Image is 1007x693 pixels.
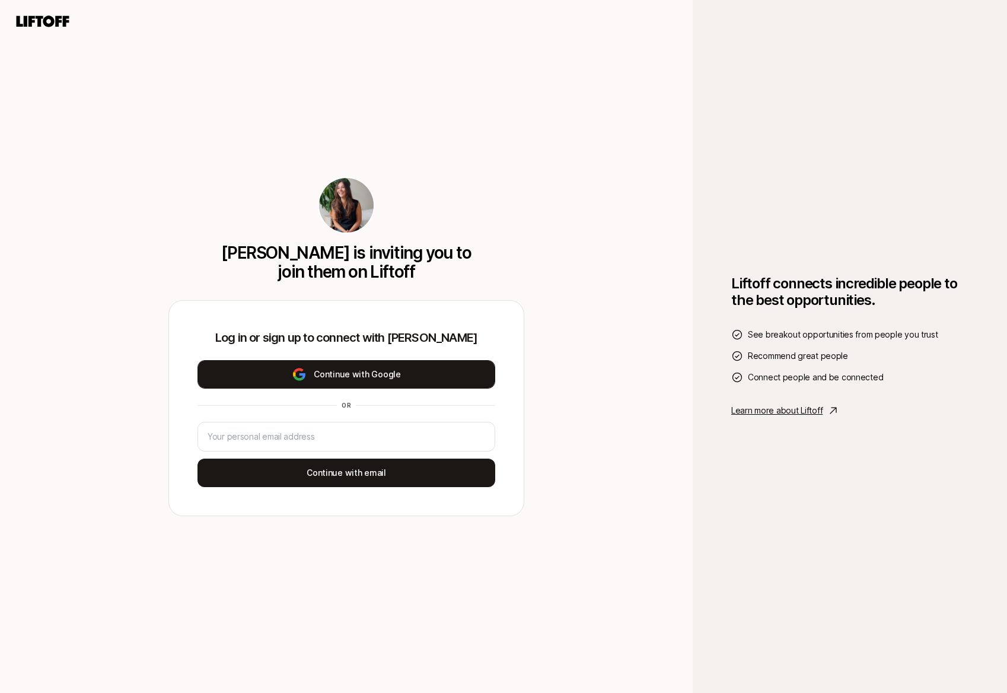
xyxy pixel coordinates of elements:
[731,403,823,418] p: Learn more about Liftoff
[748,349,848,363] span: Recommend great people
[292,367,307,382] img: google-logo
[731,403,968,418] a: Learn more about Liftoff
[208,430,485,444] input: Your personal email address
[197,360,495,389] button: Continue with Google
[748,370,883,384] span: Connect people and be connected
[748,328,938,342] span: See breakout opportunities from people you trust
[337,400,356,410] div: or
[319,178,374,233] img: 33ee49e1_eec9_43f1_bb5d_6b38e313ba2b.jpg
[731,275,968,309] h1: Liftoff connects incredible people to the best opportunities.
[197,459,495,487] button: Continue with email
[197,329,495,346] p: Log in or sign up to connect with [PERSON_NAME]
[218,243,475,281] p: [PERSON_NAME] is inviting you to join them on Liftoff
